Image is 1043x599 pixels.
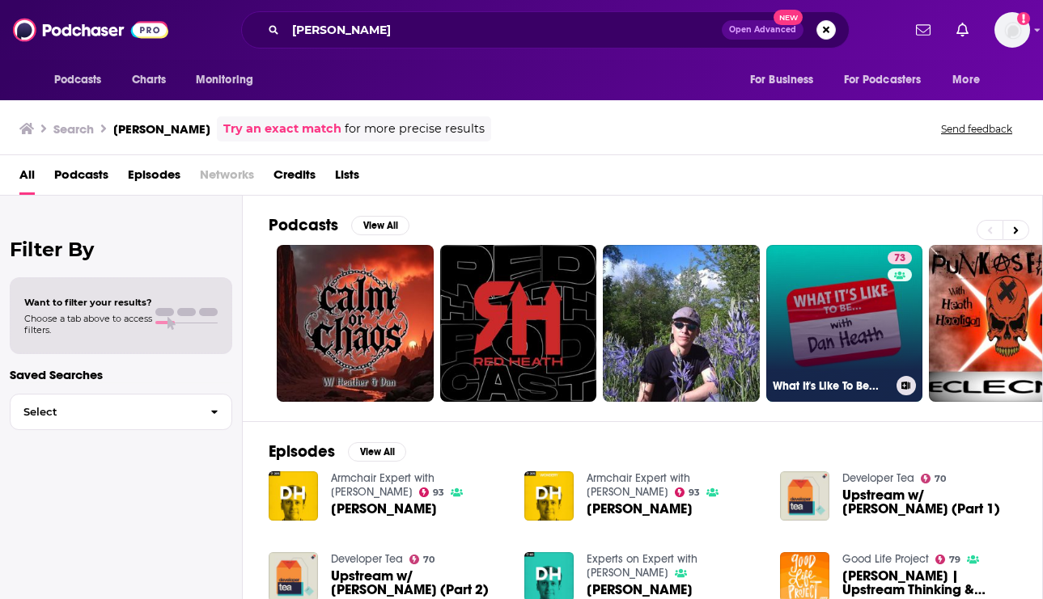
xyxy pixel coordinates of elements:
span: [PERSON_NAME] [587,583,693,597]
span: More [952,69,980,91]
a: 73 [888,251,912,264]
a: Credits [273,162,316,195]
span: 70 [935,475,946,483]
span: Networks [200,162,254,195]
a: 70 [921,474,947,483]
a: Dan Heath [587,502,693,516]
a: Upstream w/ Dan Heath (Part 1) [842,488,1016,516]
span: Monitoring [196,69,253,91]
span: 70 [423,556,435,563]
a: 93 [419,487,445,497]
span: for more precise results [345,120,485,138]
button: View All [348,442,406,462]
a: Show notifications dropdown [909,16,937,44]
a: Try an exact match [223,120,341,138]
button: open menu [184,65,274,95]
a: Charts [121,65,176,95]
img: User Profile [994,12,1030,48]
h2: Podcasts [269,215,338,235]
a: Developer Tea [842,471,914,485]
span: [PERSON_NAME] | Upstream Thinking & Moment Making [842,569,1016,597]
span: Select [11,407,197,417]
span: Choose a tab above to access filters. [24,313,152,335]
a: Episodes [128,162,180,195]
span: 93 [689,489,700,496]
a: Show notifications dropdown [950,16,975,44]
span: Upstream w/ [PERSON_NAME] (Part 2) [331,569,505,597]
a: All [19,162,35,195]
a: 79 [935,555,961,564]
button: open menu [941,65,1000,95]
a: Upstream w/ Dan Heath (Part 2) [331,569,505,597]
span: Upstream w/ [PERSON_NAME] (Part 1) [842,488,1016,516]
span: Open Advanced [729,26,796,34]
img: Dan Heath [524,471,574,521]
a: PodcastsView All [269,215,409,235]
h2: Filter By [10,238,232,261]
span: For Podcasters [844,69,922,91]
button: open menu [739,65,834,95]
a: Armchair Expert with Dax Shepard [587,471,690,499]
span: Podcasts [54,69,102,91]
a: Dan Heath | Upstream Thinking & Moment Making [842,569,1016,597]
button: open menu [833,65,945,95]
a: Developer Tea [331,552,403,566]
a: Podcasts [54,162,108,195]
button: View All [351,216,409,235]
button: Select [10,394,232,430]
span: New [774,10,803,25]
span: [PERSON_NAME] [331,502,437,516]
a: 70 [409,555,435,564]
img: Dan Heath [269,471,318,521]
span: For Business [750,69,814,91]
button: open menu [43,65,123,95]
span: 93 [433,489,444,496]
h2: Episodes [269,441,335,462]
a: Experts on Expert with Dax Shepard [587,552,697,580]
h3: [PERSON_NAME] [113,121,210,137]
h3: What It's Like To Be... [773,379,890,393]
span: Logged in as Isla [994,12,1030,48]
button: Open AdvancedNew [722,20,803,40]
span: Charts [132,69,167,91]
a: Armchair Expert with Dax Shepard [331,471,435,499]
a: 73What It's Like To Be... [766,245,923,402]
a: Lists [335,162,359,195]
span: [PERSON_NAME] [587,502,693,516]
input: Search podcasts, credits, & more... [286,17,722,43]
button: Show profile menu [994,12,1030,48]
img: Podchaser - Follow, Share and Rate Podcasts [13,15,168,45]
a: EpisodesView All [269,441,406,462]
p: Saved Searches [10,367,232,382]
svg: Add a profile image [1017,12,1030,25]
span: 79 [949,556,960,563]
h3: Search [53,121,94,137]
a: Dan Heath [331,502,437,516]
img: Upstream w/ Dan Heath (Part 1) [780,471,829,521]
a: Good Life Project [842,552,929,566]
div: Search podcasts, credits, & more... [241,11,850,49]
span: 73 [894,251,905,267]
span: Want to filter your results? [24,297,152,308]
a: 93 [675,487,701,497]
a: Dan Heath [587,583,693,597]
button: Send feedback [936,122,1017,136]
